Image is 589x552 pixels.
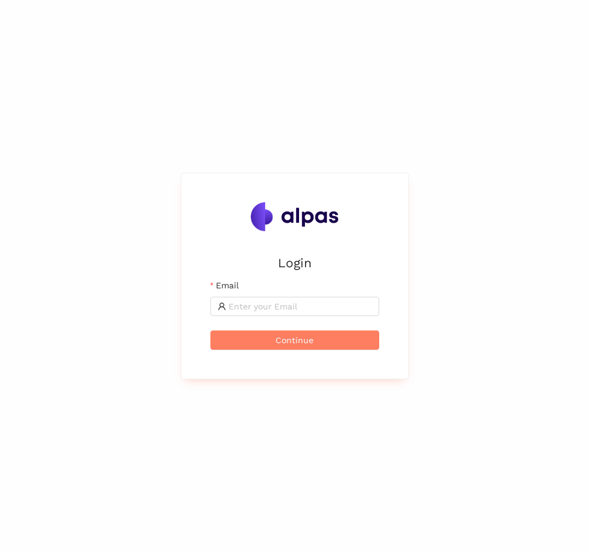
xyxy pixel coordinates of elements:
label: Email [210,279,239,292]
h2: Login [210,253,379,273]
span: Continue [276,333,313,347]
button: Continue [210,330,379,350]
span: user [218,302,226,311]
img: Alpas.ai Logo [251,202,339,231]
input: Email [228,300,372,313]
